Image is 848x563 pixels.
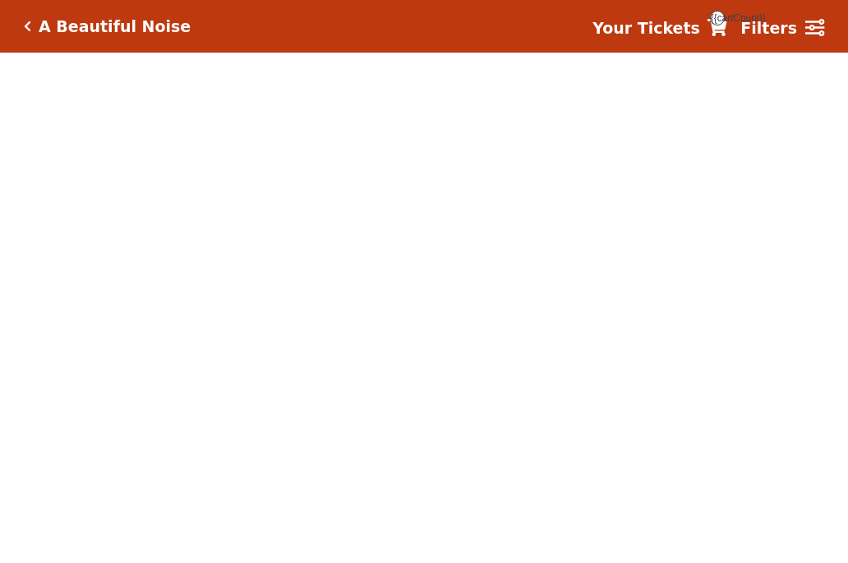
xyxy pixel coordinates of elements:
[740,16,824,40] a: Filters
[592,19,700,37] strong: Your Tickets
[24,21,31,32] a: Click here to go back to filters
[39,17,191,36] h5: A Beautiful Noise
[592,16,727,40] a: Your Tickets {{cartCount}}
[710,11,725,25] span: {{cartCount}}
[740,19,797,37] strong: Filters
